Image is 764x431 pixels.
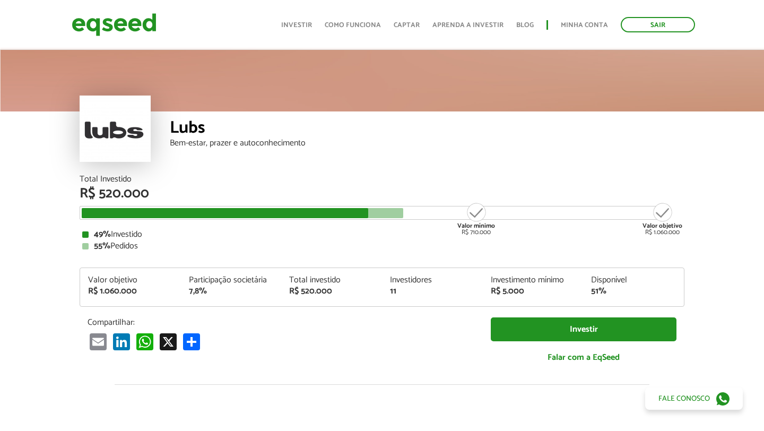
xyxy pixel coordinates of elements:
[88,276,173,285] div: Valor objetivo
[643,202,682,236] div: R$ 1.060.000
[170,139,684,148] div: Bem-estar, prazer e autoconhecimento
[88,333,109,350] a: Email
[491,347,676,368] a: Falar com a EqSeed
[432,22,503,29] a: Aprenda a investir
[170,119,684,139] div: Lubs
[325,22,381,29] a: Como funciona
[591,287,676,296] div: 51%
[289,276,374,285] div: Total investido
[80,175,684,184] div: Total Investido
[456,202,496,236] div: R$ 710.000
[72,11,157,39] img: EqSeed
[189,287,274,296] div: 7,8%
[289,287,374,296] div: R$ 520.000
[591,276,676,285] div: Disponível
[457,221,495,231] strong: Valor mínimo
[111,333,132,350] a: LinkedIn
[134,333,155,350] a: WhatsApp
[158,333,179,350] a: X
[491,317,676,341] a: Investir
[181,333,202,350] a: Compartilhar
[645,387,743,410] a: Fale conosco
[491,287,576,296] div: R$ 5.000
[516,22,534,29] a: Blog
[80,187,684,201] div: R$ 520.000
[189,276,274,285] div: Participação societária
[82,230,682,239] div: Investido
[281,22,312,29] a: Investir
[94,227,111,242] strong: 49%
[390,287,475,296] div: 11
[88,317,475,327] p: Compartilhar:
[88,287,173,296] div: R$ 1.060.000
[390,276,475,285] div: Investidores
[491,276,576,285] div: Investimento mínimo
[394,22,420,29] a: Captar
[561,22,608,29] a: Minha conta
[82,242,682,251] div: Pedidos
[621,17,695,32] a: Sair
[643,221,682,231] strong: Valor objetivo
[94,239,110,253] strong: 55%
